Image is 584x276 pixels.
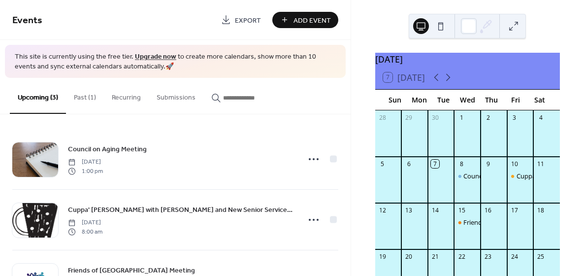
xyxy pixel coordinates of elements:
[378,252,387,261] div: 19
[504,90,528,110] div: Fri
[463,218,584,227] div: Friends of [GEOGRAPHIC_DATA] Meeting
[537,113,545,122] div: 4
[463,172,538,180] div: Council on Aging Meeting
[454,172,481,180] div: Council on Aging Meeting
[484,252,492,261] div: 23
[104,78,149,113] button: Recurring
[68,205,293,215] span: Cuppa' [PERSON_NAME] with [PERSON_NAME] and New Senior Services Director [PERSON_NAME]
[537,252,545,261] div: 25
[431,252,439,261] div: 21
[68,218,102,227] span: [DATE]
[68,266,195,276] span: Friends of [GEOGRAPHIC_DATA] Meeting
[405,252,413,261] div: 20
[214,12,268,28] a: Export
[537,206,545,214] div: 18
[457,113,466,122] div: 1
[457,160,466,168] div: 8
[68,265,195,276] a: Friends of [GEOGRAPHIC_DATA] Meeting
[405,160,413,168] div: 6
[484,206,492,214] div: 16
[510,113,519,122] div: 3
[12,11,42,30] span: Events
[484,160,492,168] div: 9
[454,218,481,227] div: Friends of Amherst Senior Center Meeting
[10,78,66,114] button: Upcoming (3)
[457,206,466,214] div: 15
[528,90,552,110] div: Sat
[457,252,466,261] div: 22
[383,90,407,110] div: Sun
[378,206,387,214] div: 12
[375,53,560,66] div: [DATE]
[68,144,147,155] span: Council on Aging Meeting
[68,167,103,175] span: 1:00 pm
[272,12,338,28] button: Add Event
[507,172,534,180] div: Cuppa' Joe with Paul and New Senior Services Director Lisa Borchetta
[135,50,176,64] a: Upgrade now
[407,90,431,110] div: Mon
[405,113,413,122] div: 29
[149,78,203,113] button: Submissions
[68,204,293,215] a: Cuppa' [PERSON_NAME] with [PERSON_NAME] and New Senior Services Director [PERSON_NAME]
[293,15,331,26] span: Add Event
[510,252,519,261] div: 24
[484,113,492,122] div: 2
[68,227,102,236] span: 8:00 am
[66,78,104,113] button: Past (1)
[378,160,387,168] div: 5
[235,15,261,26] span: Export
[431,160,439,168] div: 7
[431,206,439,214] div: 14
[537,160,545,168] div: 11
[405,206,413,214] div: 13
[15,52,336,71] span: This site is currently using the free tier. to create more calendars, show more than 10 events an...
[431,90,455,110] div: Tue
[510,206,519,214] div: 17
[455,90,480,110] div: Wed
[68,158,103,167] span: [DATE]
[480,90,504,110] div: Thu
[68,143,147,155] a: Council on Aging Meeting
[510,160,519,168] div: 10
[378,113,387,122] div: 28
[431,113,439,122] div: 30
